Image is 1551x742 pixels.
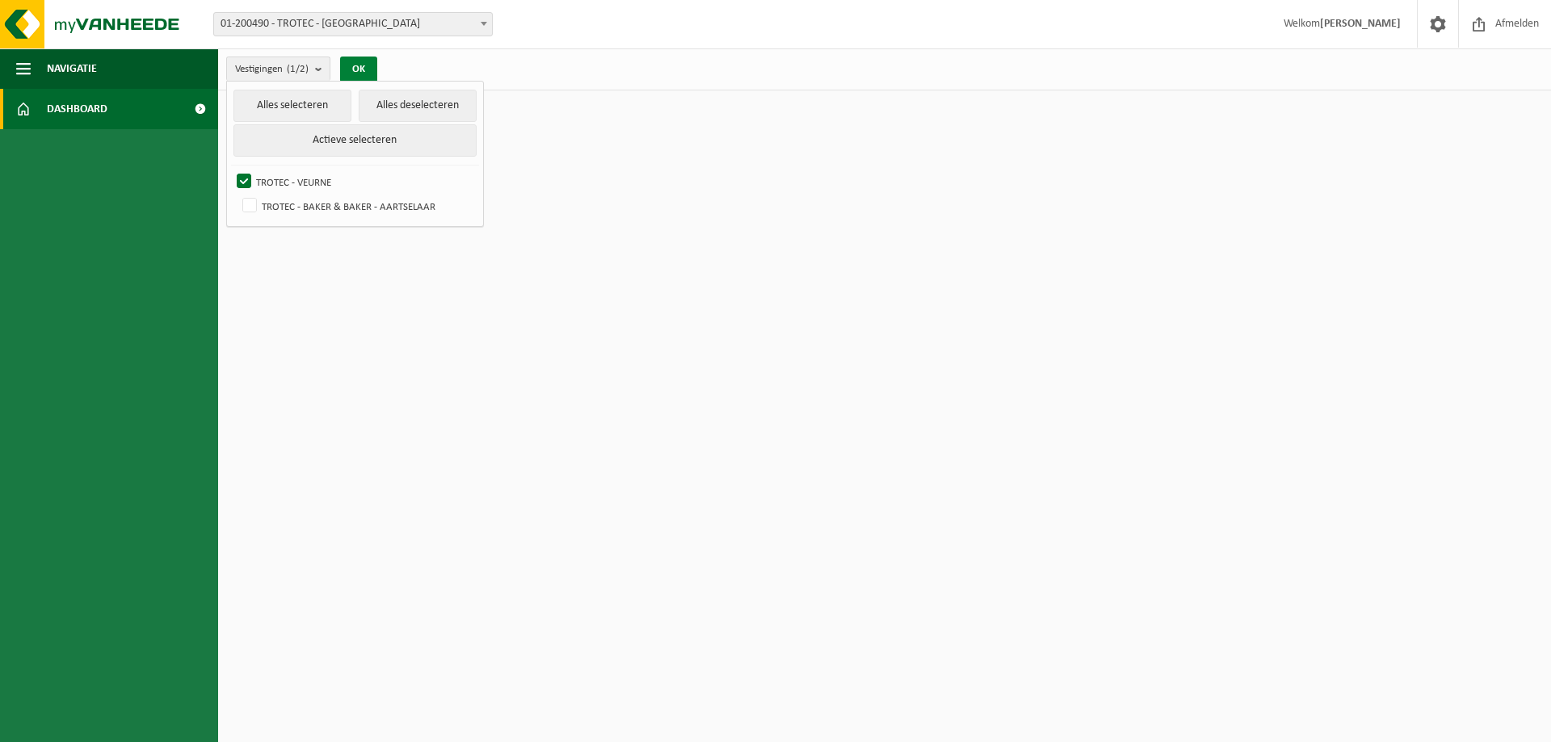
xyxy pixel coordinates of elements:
[47,48,97,89] span: Navigatie
[214,13,492,36] span: 01-200490 - TROTEC - VEURNE
[235,57,309,82] span: Vestigingen
[233,170,477,194] label: TROTEC - VEURNE
[226,57,330,81] button: Vestigingen(1/2)
[233,90,351,122] button: Alles selecteren
[359,90,477,122] button: Alles deselecteren
[340,57,377,82] button: OK
[239,194,477,218] label: TROTEC - BAKER & BAKER - AARTSELAAR
[233,124,477,157] button: Actieve selecteren
[213,12,493,36] span: 01-200490 - TROTEC - VEURNE
[1320,18,1401,30] strong: [PERSON_NAME]
[287,64,309,74] count: (1/2)
[47,89,107,129] span: Dashboard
